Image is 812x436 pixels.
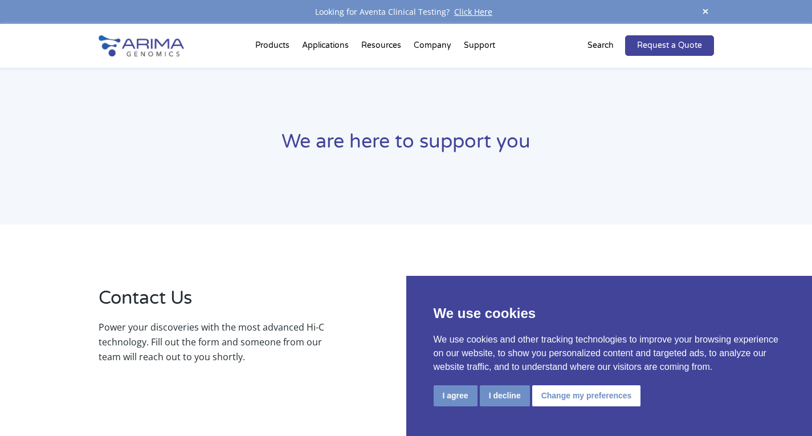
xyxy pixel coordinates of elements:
img: Arima-Genomics-logo [99,35,184,56]
button: Change my preferences [532,385,641,406]
p: We use cookies and other tracking technologies to improve your browsing experience on our website... [434,333,785,374]
p: We use cookies [434,303,785,324]
div: Looking for Aventa Clinical Testing? [99,5,714,19]
h2: Contact Us [99,286,324,320]
a: Request a Quote [625,35,714,56]
h1: We are here to support you [99,129,714,164]
button: I decline [480,385,530,406]
p: Search [587,38,614,53]
p: Power your discoveries with the most advanced Hi-C technology. Fill out the form and someone from... [99,320,324,364]
button: I agree [434,385,478,406]
a: Click Here [450,6,497,17]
